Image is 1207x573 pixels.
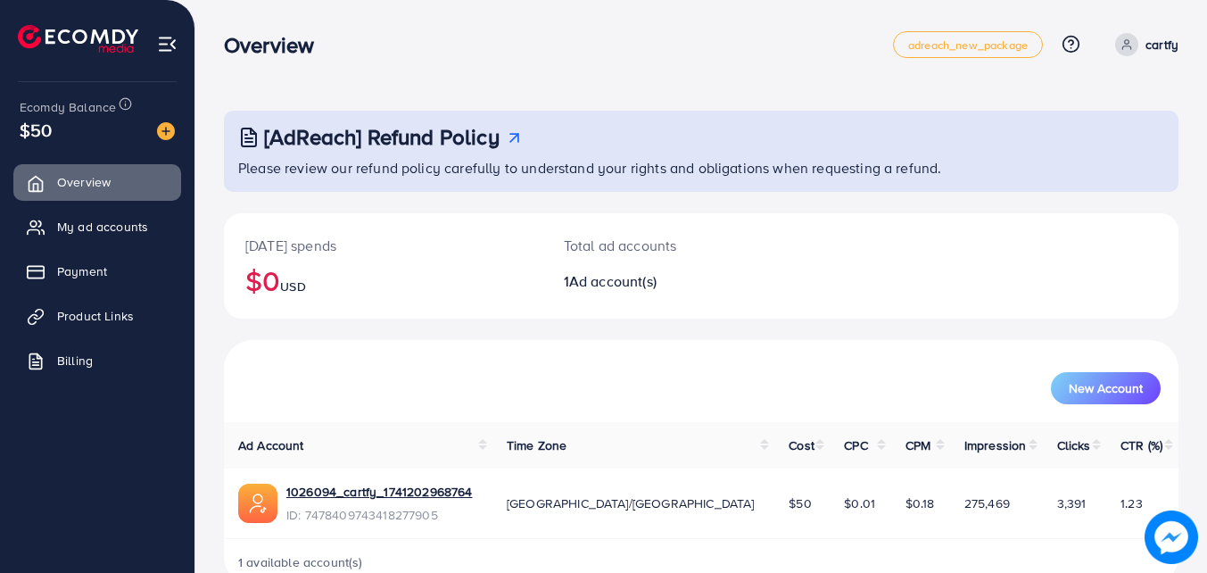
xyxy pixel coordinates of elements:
img: menu [157,34,178,54]
span: CPM [905,436,930,454]
a: Product Links [13,298,181,334]
a: Billing [13,343,181,378]
p: [DATE] spends [245,235,521,256]
span: USD [280,278,305,295]
span: Overview [57,173,111,191]
span: Ad account(s) [569,271,657,291]
a: 1026094_cartfy_1741202968764 [286,483,472,501]
span: 1 available account(s) [238,553,363,571]
a: Overview [13,164,181,200]
span: $50 [20,117,52,143]
span: $50 [789,494,811,512]
span: CPC [844,436,867,454]
span: Clicks [1057,436,1091,454]
img: ic-ads-acc.e4c84228.svg [238,484,277,523]
span: Cost [789,436,814,454]
h2: 1 [564,273,760,290]
p: Please review our refund policy carefully to understand your rights and obligations when requesti... [238,157,1168,179]
span: $0.01 [844,494,875,512]
button: New Account [1051,372,1161,404]
a: cartfy [1108,33,1178,56]
span: CTR (%) [1120,436,1162,454]
span: New Account [1069,382,1143,394]
span: Impression [964,436,1027,454]
img: image [1145,511,1198,564]
span: Ad Account [238,436,304,454]
img: logo [18,25,138,53]
span: My ad accounts [57,218,148,236]
p: cartfy [1145,34,1178,55]
span: ID: 7478409743418277905 [286,506,472,524]
h3: [AdReach] Refund Policy [264,124,500,150]
span: 275,469 [964,494,1010,512]
h3: Overview [224,32,328,58]
span: [GEOGRAPHIC_DATA]/[GEOGRAPHIC_DATA] [507,494,755,512]
span: Payment [57,262,107,280]
span: $0.18 [905,494,935,512]
a: My ad accounts [13,209,181,245]
a: adreach_new_package [893,31,1043,58]
p: Total ad accounts [564,235,760,256]
h2: $0 [245,263,521,297]
span: Billing [57,352,93,370]
span: Product Links [57,307,134,325]
span: Time Zone [507,436,566,454]
span: Ecomdy Balance [20,98,116,116]
img: image [157,122,175,140]
span: 1.23 [1120,494,1143,512]
span: adreach_new_package [908,39,1028,51]
span: 3,391 [1057,494,1087,512]
a: Payment [13,253,181,289]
